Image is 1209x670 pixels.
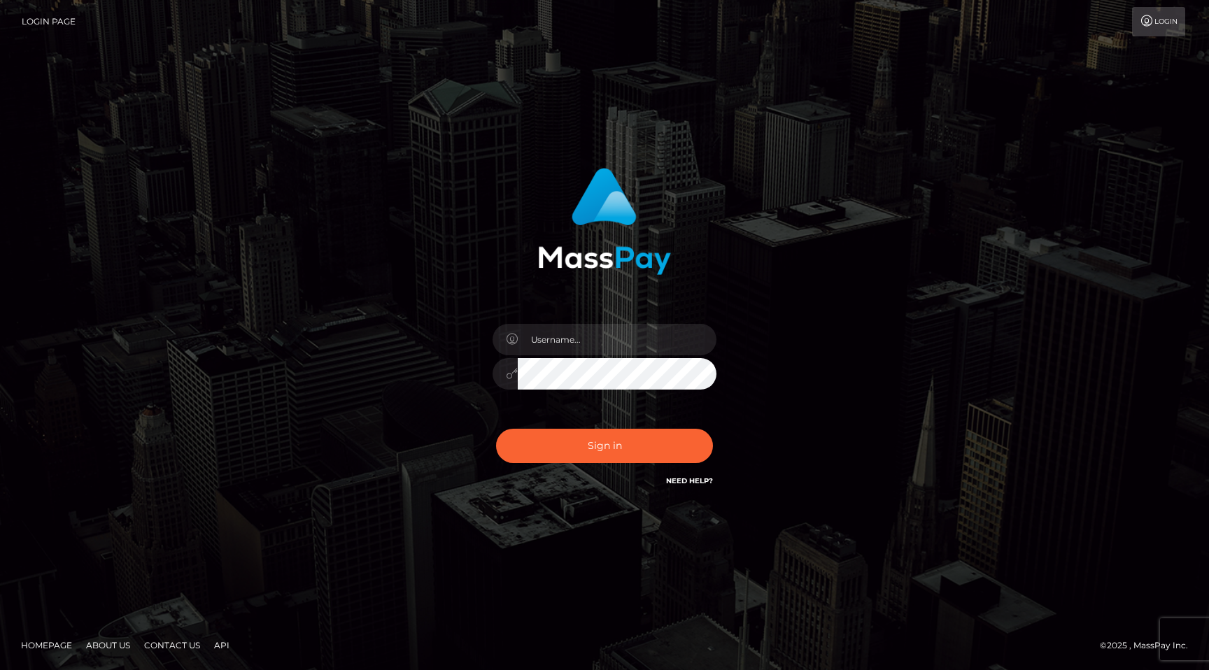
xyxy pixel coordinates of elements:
[1100,638,1199,653] div: © 2025 , MassPay Inc.
[15,634,78,656] a: Homepage
[518,324,716,355] input: Username...
[80,634,136,656] a: About Us
[666,476,713,485] a: Need Help?
[1132,7,1185,36] a: Login
[496,429,713,463] button: Sign in
[208,634,235,656] a: API
[22,7,76,36] a: Login Page
[538,168,671,275] img: MassPay Login
[139,634,206,656] a: Contact Us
